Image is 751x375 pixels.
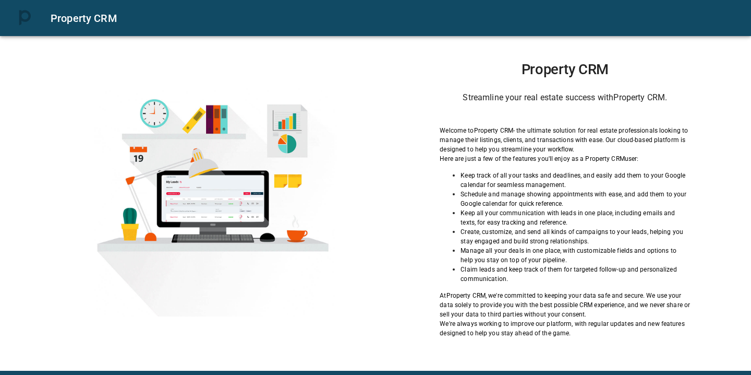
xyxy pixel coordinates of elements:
[461,208,690,227] p: Keep all your communication with leads in one place, including emails and texts, for easy trackin...
[440,90,690,105] h6: Streamline your real estate success with Property CRM .
[440,319,690,338] p: We're always working to improve our platform, with regular updates and new features designed to h...
[440,291,690,319] p: At Property CRM , we're committed to keeping your data safe and secure. We use your data solely t...
[440,61,690,78] h1: Property CRM
[461,227,690,246] p: Create, customize, and send all kinds of campaigns to your leads, helping you stay engaged and bu...
[440,126,690,154] p: Welcome to Property CRM - the ultimate solution for real estate professionals looking to manage t...
[461,171,690,190] p: Keep track of all your tasks and deadlines, and easily add them to your Google calendar for seaml...
[51,10,738,27] div: Property CRM
[461,246,690,265] p: Manage all your deals in one place, with customizable fields and options to help you stay on top ...
[461,265,690,284] p: Claim leads and keep track of them for targeted follow-up and personalized communication.
[440,154,690,163] p: Here are just a few of the features you'll enjoy as a Property CRM user:
[461,190,690,208] p: Schedule and manage showing appointments with ease, and add them to your Google calendar for quic...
